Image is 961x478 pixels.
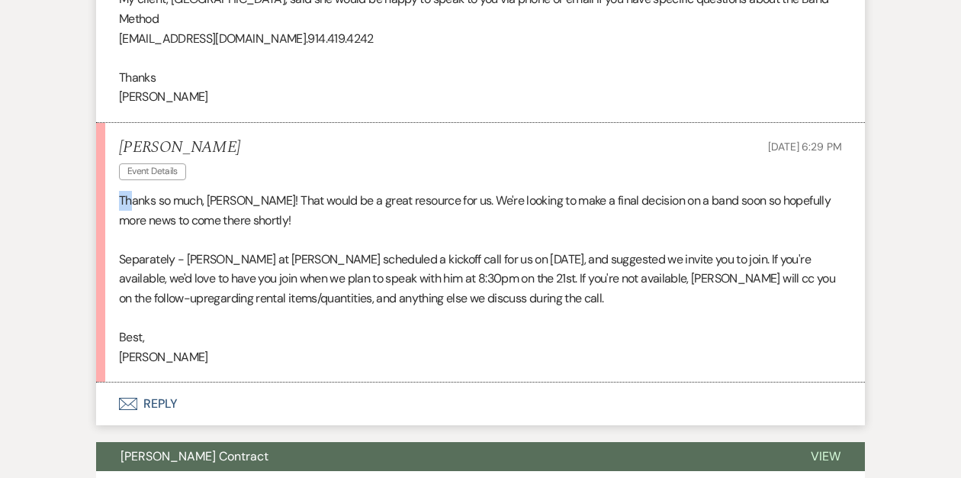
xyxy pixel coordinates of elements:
span: Best, [119,329,145,345]
button: Reply [96,383,865,425]
span: [PERSON_NAME] [119,89,208,105]
p: [EMAIL_ADDRESS][DOMAIN_NAME]. [119,29,842,49]
span: [PERSON_NAME] [119,349,208,365]
span: Thanks [119,69,156,86]
button: [PERSON_NAME] Contract [96,442,786,471]
span: [PERSON_NAME] Contract [121,448,268,464]
span: 914.419.4242 [307,31,373,47]
span: Event Details [119,163,186,179]
p: Thanks so much, [PERSON_NAME]! That would be a great resource for us. We're looking to make a fin... [119,191,842,230]
span: View [811,448,840,464]
p: Separately - [PERSON_NAME] at [PERSON_NAME] scheduled a kickoff call for us on [DATE], and sugges... [119,250,842,308]
h5: [PERSON_NAME] [119,138,240,157]
span: [DATE] 6:29 PM [768,140,842,153]
span: regarding rental items/quantities, and anything else we discuss during the call. [204,290,604,306]
button: View [786,442,865,471]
